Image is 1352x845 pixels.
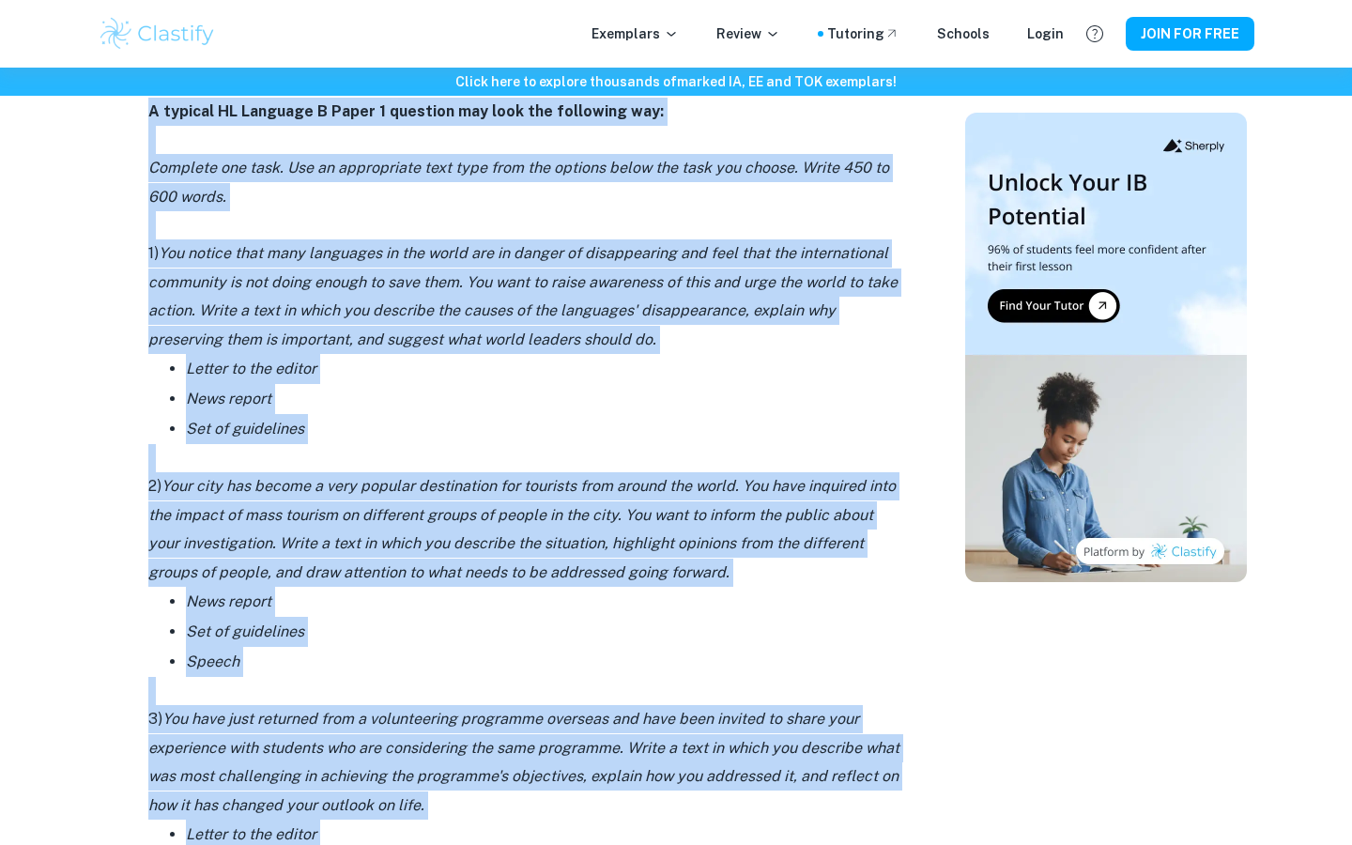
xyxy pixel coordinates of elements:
[148,102,664,120] strong: A typical HL Language B Paper 1 question may look the following way:
[148,244,898,347] i: You notice that many languages in the world are in danger of disappearing and feel that the inter...
[4,71,1348,92] h6: Click here to explore thousands of marked IA, EE and TOK exemplars !
[937,23,990,44] a: Schools
[591,23,679,44] p: Exemplars
[148,472,899,587] p: 2)
[148,705,899,820] p: 3)
[148,159,889,205] i: Complete one task. Use an appropriate text type from the options below the task you choose. Write...
[186,825,316,843] i: Letter to the editor
[186,622,304,640] i: Set of guidelines
[186,390,271,407] i: News report
[965,113,1247,582] img: Thumbnail
[148,239,899,354] p: 1)
[827,23,899,44] a: Tutoring
[716,23,780,44] p: Review
[148,710,899,813] i: You have just returned from a volunteering programme overseas and have been invited to share your...
[98,15,217,53] img: Clastify logo
[186,653,239,670] i: Speech
[186,420,304,438] i: Set of guidelines
[186,360,316,377] i: Letter to the editor
[1079,18,1111,50] button: Help and Feedback
[186,592,271,610] i: News report
[1027,23,1064,44] a: Login
[148,477,896,580] i: Your city has become a very popular destination for tourists from around the world. You have inqu...
[1126,17,1254,51] button: JOIN FOR FREE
